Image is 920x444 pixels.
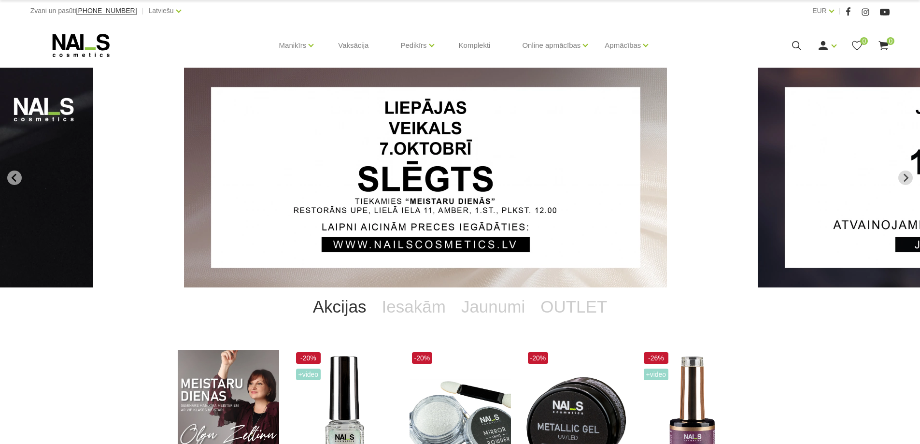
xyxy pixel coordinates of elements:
[812,5,827,16] a: EUR
[296,352,321,364] span: -20%
[644,352,669,364] span: -26%
[279,26,307,65] a: Manikīrs
[878,40,890,52] a: 0
[400,26,426,65] a: Pedikīrs
[860,37,868,45] span: 0
[528,352,549,364] span: -20%
[851,40,863,52] a: 0
[898,171,913,185] button: Next slide
[605,26,641,65] a: Apmācības
[412,352,433,364] span: -20%
[887,37,894,45] span: 0
[30,5,137,17] div: Zvani un pasūti
[142,5,144,17] span: |
[149,5,174,16] a: Latviešu
[533,287,615,326] a: OUTLET
[184,68,736,287] li: 1 of 13
[839,5,841,17] span: |
[453,287,533,326] a: Jaunumi
[305,287,374,326] a: Akcijas
[76,7,137,14] a: [PHONE_NUMBER]
[7,171,22,185] button: Go to last slide
[451,22,498,69] a: Komplekti
[522,26,580,65] a: Online apmācības
[330,22,376,69] a: Vaksācija
[374,287,453,326] a: Iesakām
[644,369,669,380] span: +Video
[296,369,321,380] span: +Video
